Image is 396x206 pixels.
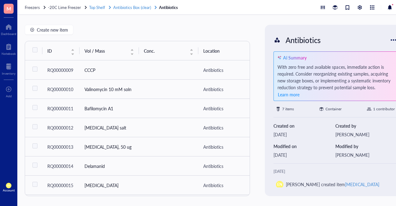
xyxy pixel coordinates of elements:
[47,163,75,169] div: RQ00000014
[203,67,253,73] div: Antibiotics
[1,32,16,36] div: Dashboard
[203,182,253,189] div: Antibiotics
[89,5,157,10] a: Top ShelfAntibiotics Box (clear)
[80,118,139,137] td: [MEDICAL_DATA] salt
[203,105,253,112] div: Antibiotics
[278,91,300,98] button: Learn more
[203,86,253,93] div: Antibiotics
[84,47,127,54] span: Vol / Mass
[80,137,139,156] td: [MEDICAL_DATA], 50 ug
[283,33,323,46] div: Antibiotics
[278,64,393,98] div: With zero free and available spaces, immediate action is required. Consider reorganizing existing...
[80,41,139,60] th: Vol / Mass
[80,99,139,118] td: Bafilomycin A1
[273,122,335,129] div: Created on
[2,42,16,55] a: Notebook
[144,47,186,54] span: Conc.
[80,80,139,99] td: Valinomycin 10 mM soln
[203,143,253,150] div: Antibiotics
[47,86,75,93] div: RQ00000010
[37,27,68,32] span: Create new item
[273,151,335,158] div: [DATE]
[139,41,198,60] th: Conc.
[48,4,81,10] span: -20C Lime Freezer
[277,182,282,187] span: EN
[42,41,80,60] th: ID
[113,4,151,10] span: Antibiotics Box (clear)
[80,156,139,176] td: Delamanid
[345,181,379,187] div: [MEDICAL_DATA]
[89,4,105,10] span: Top Shelf
[1,22,16,36] a: Dashboard
[7,184,11,187] span: EN
[47,105,75,112] div: RQ00000011
[282,106,294,112] div: 7 items
[203,163,253,169] div: Antibiotics
[25,4,40,10] span: Freezers
[3,188,15,192] div: Account
[6,94,12,98] div: Add
[80,60,139,80] td: CCCP
[159,5,179,10] a: Antibiotics
[273,131,335,138] div: [DATE]
[203,124,253,131] div: Antibiotics
[2,52,16,55] div: Notebook
[6,5,11,12] span: M
[47,67,75,73] div: RQ00000009
[48,5,88,10] a: -20C Lime Freezer
[2,62,15,75] a: Inventory
[198,41,258,60] th: Location
[373,106,395,112] div: 1 contributor
[47,124,75,131] div: RQ00000012
[283,54,307,61] div: AI Summary
[286,181,379,188] div: [PERSON_NAME] created item
[2,72,15,75] div: Inventory
[47,143,75,150] div: RQ00000013
[47,182,75,189] div: RQ00000015
[25,25,73,35] button: Create new item
[273,143,335,150] div: Modified on
[25,5,47,10] a: Freezers
[47,47,67,54] span: ID
[325,106,342,112] div: Container
[203,47,245,54] span: Location
[80,176,139,195] td: [MEDICAL_DATA]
